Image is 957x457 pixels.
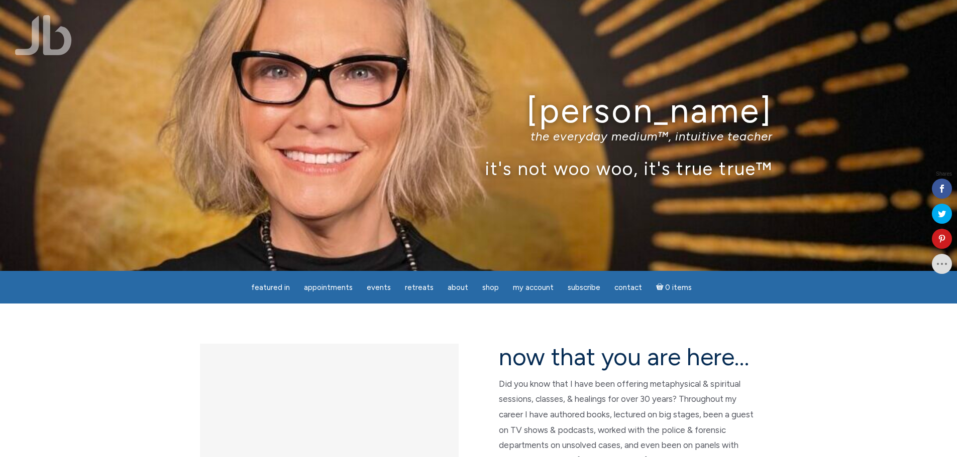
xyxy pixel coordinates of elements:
[185,92,773,129] h1: [PERSON_NAME]
[304,283,353,292] span: Appointments
[448,283,468,292] span: About
[185,129,773,143] p: the everyday medium™, intuitive teacher
[367,283,391,292] span: Events
[245,278,296,297] a: featured in
[405,283,434,292] span: Retreats
[361,278,397,297] a: Events
[656,283,666,292] i: Cart
[476,278,505,297] a: Shop
[499,344,758,370] h2: now that you are here…
[650,277,698,297] a: Cart0 items
[513,283,554,292] span: My Account
[442,278,474,297] a: About
[568,283,600,292] span: Subscribe
[399,278,440,297] a: Retreats
[614,283,642,292] span: Contact
[298,278,359,297] a: Appointments
[665,284,692,291] span: 0 items
[562,278,606,297] a: Subscribe
[507,278,560,297] a: My Account
[251,283,290,292] span: featured in
[608,278,648,297] a: Contact
[15,15,72,55] img: Jamie Butler. The Everyday Medium
[482,283,499,292] span: Shop
[936,172,952,177] span: Shares
[185,158,773,179] p: it's not woo woo, it's true true™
